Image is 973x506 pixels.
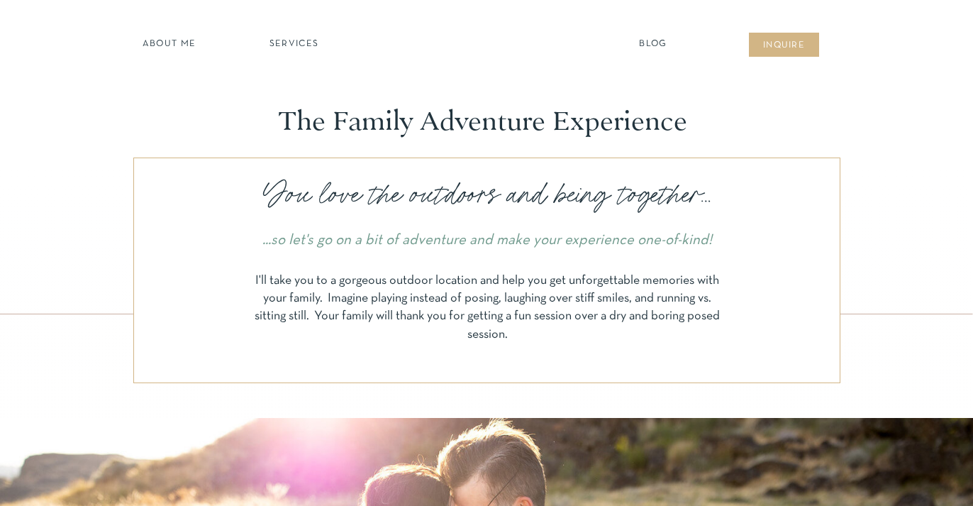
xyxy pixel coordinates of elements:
[251,272,723,351] p: I'll take you to a gorgeous outdoor location and help you get unforgettable memories with your fa...
[262,233,712,247] i: ...so let's go on a bit of adventure and make your experience one-of-kind!
[245,175,728,215] p: You love the outdoors and being together...
[138,38,200,52] a: about ME
[635,38,671,52] a: Blog
[254,38,334,52] a: SERVICES
[279,106,694,138] p: The Family Adventure Experience
[755,39,813,53] a: inqUIre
